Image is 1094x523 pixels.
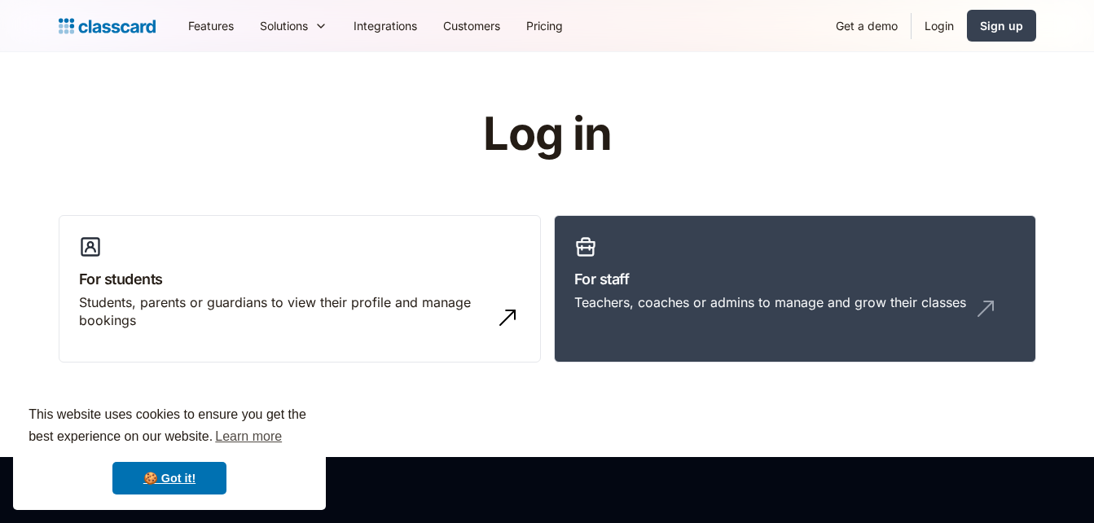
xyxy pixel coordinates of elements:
div: cookieconsent [13,389,326,510]
a: home [59,15,156,37]
span: This website uses cookies to ensure you get the best experience on our website. [29,405,310,449]
a: Sign up [967,10,1036,42]
a: Login [912,7,967,44]
a: For studentsStudents, parents or guardians to view their profile and manage bookings [59,215,541,363]
a: Customers [430,7,513,44]
h1: Log in [288,109,806,160]
a: Features [175,7,247,44]
a: dismiss cookie message [112,462,226,494]
div: Solutions [260,17,308,34]
h3: For staff [574,268,1016,290]
div: Students, parents or guardians to view their profile and manage bookings [79,293,488,330]
a: For staffTeachers, coaches or admins to manage and grow their classes [554,215,1036,363]
a: Integrations [341,7,430,44]
a: learn more about cookies [213,424,284,449]
div: Solutions [247,7,341,44]
a: Pricing [513,7,576,44]
a: Get a demo [823,7,911,44]
h3: For students [79,268,521,290]
div: Teachers, coaches or admins to manage and grow their classes [574,293,966,311]
div: Sign up [980,17,1023,34]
